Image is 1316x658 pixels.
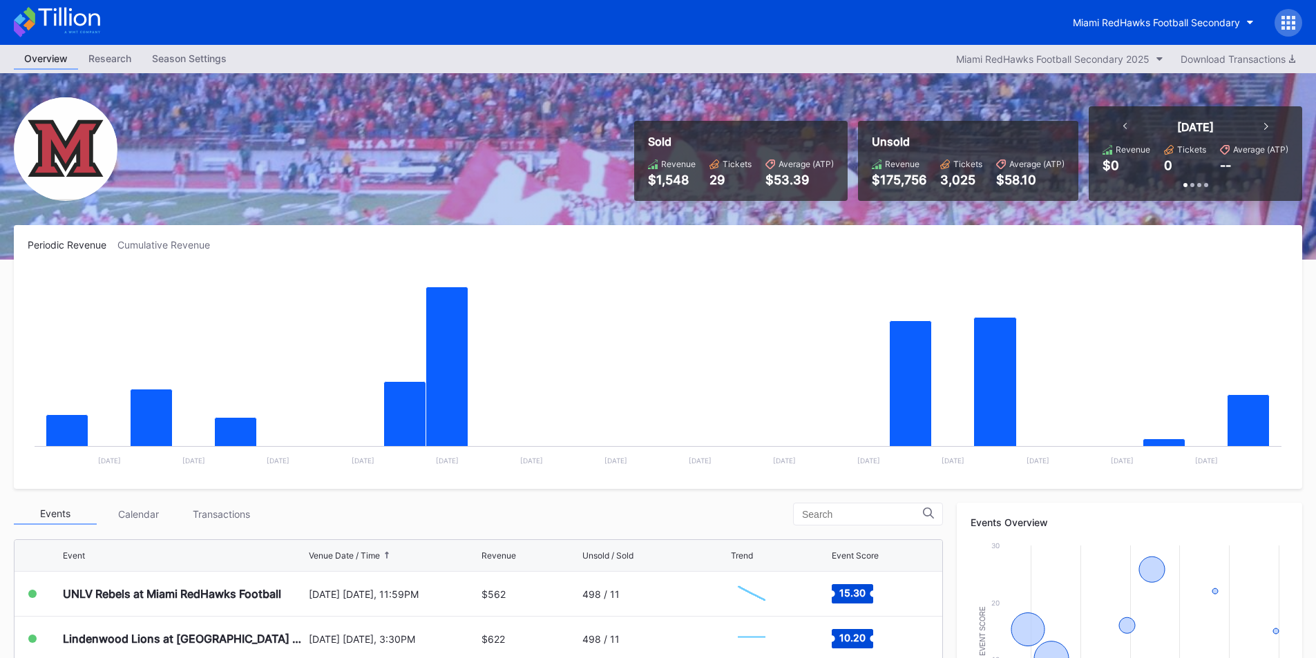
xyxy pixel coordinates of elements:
[1181,53,1295,65] div: Download Transactions
[309,633,479,645] div: [DATE] [DATE], 3:30PM
[481,588,506,600] div: $562
[731,550,753,561] div: Trend
[14,48,78,70] a: Overview
[940,173,982,187] div: 3,025
[949,50,1170,68] button: Miami RedHawks Football Secondary 2025
[78,48,142,70] a: Research
[872,173,926,187] div: $175,756
[991,541,1000,550] text: 30
[1103,158,1119,173] div: $0
[648,135,834,148] div: Sold
[1177,144,1206,155] div: Tickets
[28,239,117,251] div: Periodic Revenue
[1164,158,1172,173] div: 0
[28,268,1288,475] svg: Chart title
[63,550,85,561] div: Event
[839,587,866,599] text: 15.30
[996,173,1065,187] div: $58.10
[723,159,752,169] div: Tickets
[1111,456,1134,465] text: [DATE]
[481,633,505,645] div: $622
[180,503,263,525] div: Transactions
[956,53,1150,65] div: Miami RedHawks Football Secondary 2025
[661,159,696,169] div: Revenue
[857,456,880,465] text: [DATE]
[832,550,879,561] div: Event Score
[436,456,459,465] text: [DATE]
[352,456,374,465] text: [DATE]
[953,159,982,169] div: Tickets
[142,48,237,70] a: Season Settings
[309,588,479,600] div: [DATE] [DATE], 11:59PM
[78,48,142,68] div: Research
[14,97,117,201] img: Miami_RedHawks_Football_Secondary.png
[1177,120,1214,134] div: [DATE]
[872,135,1065,148] div: Unsold
[1174,50,1302,68] button: Download Transactions
[63,632,305,646] div: Lindenwood Lions at [GEOGRAPHIC_DATA] RedHawks Football
[481,550,516,561] div: Revenue
[63,587,281,601] div: UNLV Rebels at Miami RedHawks Football
[731,621,772,656] svg: Chart title
[142,48,237,68] div: Season Settings
[582,588,620,600] div: 498 / 11
[765,173,834,187] div: $53.39
[942,456,964,465] text: [DATE]
[885,159,919,169] div: Revenue
[182,456,205,465] text: [DATE]
[991,599,1000,607] text: 20
[971,516,1288,528] div: Events Overview
[582,550,633,561] div: Unsold / Sold
[1009,159,1065,169] div: Average (ATP)
[1220,158,1231,173] div: --
[689,456,712,465] text: [DATE]
[97,503,180,525] div: Calendar
[979,606,986,656] text: Event Score
[309,550,380,561] div: Venue Date / Time
[839,632,866,644] text: 10.20
[98,456,121,465] text: [DATE]
[731,577,772,611] svg: Chart title
[1027,456,1049,465] text: [DATE]
[709,173,752,187] div: 29
[520,456,543,465] text: [DATE]
[1073,17,1240,28] div: Miami RedHawks Football Secondary
[267,456,289,465] text: [DATE]
[117,239,221,251] div: Cumulative Revenue
[773,456,796,465] text: [DATE]
[1062,10,1264,35] button: Miami RedHawks Football Secondary
[1116,144,1150,155] div: Revenue
[802,509,923,520] input: Search
[1233,144,1288,155] div: Average (ATP)
[604,456,627,465] text: [DATE]
[14,503,97,525] div: Events
[779,159,834,169] div: Average (ATP)
[582,633,620,645] div: 498 / 11
[648,173,696,187] div: $1,548
[1195,456,1218,465] text: [DATE]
